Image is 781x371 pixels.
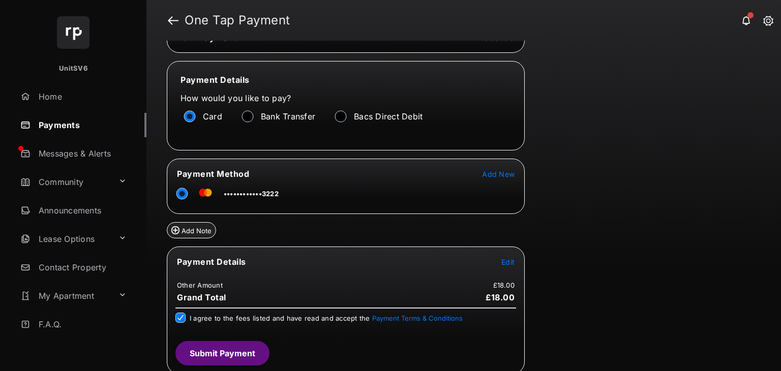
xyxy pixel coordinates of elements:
a: Announcements [16,198,146,223]
td: £18.00 [493,281,516,290]
a: Messages & Alerts [16,141,146,166]
label: Card [203,111,222,121]
a: Community [16,170,114,194]
button: I agree to the fees listed and have read and accept the [372,314,463,322]
button: Submit Payment [175,341,269,365]
span: £18.00 [486,292,515,302]
img: svg+xml;base64,PHN2ZyB4bWxucz0iaHR0cDovL3d3dy53My5vcmcvMjAwMC9zdmciIHdpZHRoPSI2NCIgaGVpZ2h0PSI2NC... [57,16,89,49]
button: Add New [482,169,515,179]
a: Home [16,84,146,109]
a: Payments [16,113,146,137]
span: Payment Details [177,257,246,267]
button: Add Note [167,222,216,238]
span: Payment Method [177,169,249,179]
label: How would you like to pay? [181,93,486,103]
p: UnitSV6 [59,64,87,74]
label: Bank Transfer [261,111,315,121]
span: Payment Details [181,75,250,85]
strong: One Tap Payment [185,14,290,26]
a: F.A.Q. [16,312,146,336]
span: Add New [482,170,515,178]
span: Edit [501,258,515,266]
a: Lease Options [16,227,114,251]
label: Bacs Direct Debit [354,111,423,121]
button: Edit [501,257,515,267]
td: Other Amount [176,281,223,290]
span: I agree to the fees listed and have read and accept the [190,314,463,322]
span: Grand Total [177,292,226,302]
a: My Apartment [16,284,114,308]
a: Important Links [16,341,131,365]
span: ••••••••••••3222 [224,190,279,198]
a: Contact Property [16,255,146,280]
